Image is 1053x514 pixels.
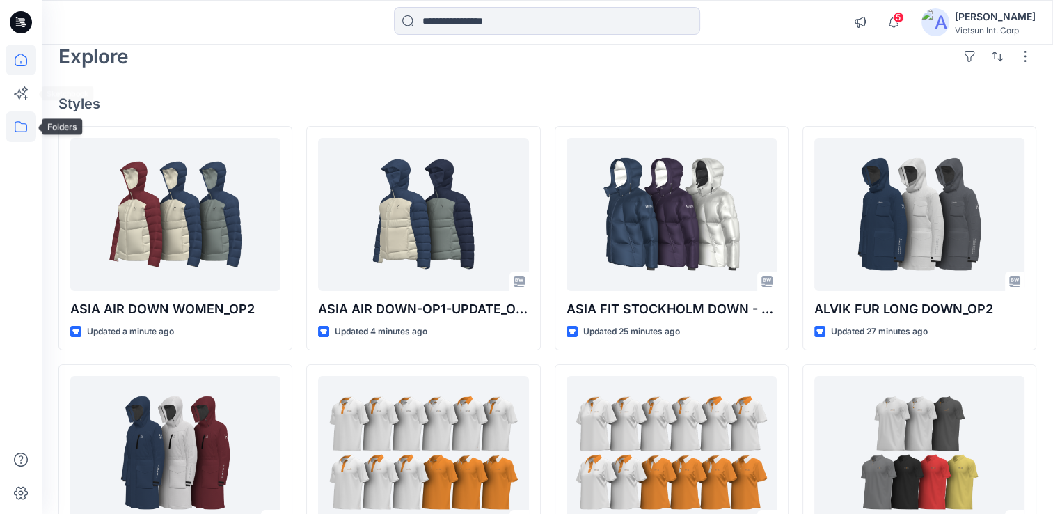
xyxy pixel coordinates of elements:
[567,138,777,291] a: ASIA FIT STOCKHOLM DOWN - 2​_OP2
[955,25,1036,36] div: Vietsun Int. Corp
[318,138,528,291] a: ASIA AIR DOWN-OP1-UPDATE_OP2
[58,45,129,68] h2: Explore
[583,325,680,339] p: Updated 25 minutes ago
[814,138,1024,291] a: ALVIK FUR LONG DOWN_OP2
[567,299,777,319] p: ASIA FIT STOCKHOLM DOWN - 2​_OP2
[955,8,1036,25] div: [PERSON_NAME]
[921,8,949,36] img: avatar
[87,325,174,339] p: Updated a minute ago
[335,325,427,339] p: Updated 4 minutes ago
[58,95,1036,112] h4: Styles
[893,12,904,23] span: 5
[831,325,928,339] p: Updated 27 minutes ago
[70,138,280,291] a: ASIA AIR DOWN WOMEN_OP2
[814,299,1024,319] p: ALVIK FUR LONG DOWN_OP2
[318,299,528,319] p: ASIA AIR DOWN-OP1-UPDATE_OP2
[70,299,280,319] p: ASIA AIR DOWN WOMEN_OP2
